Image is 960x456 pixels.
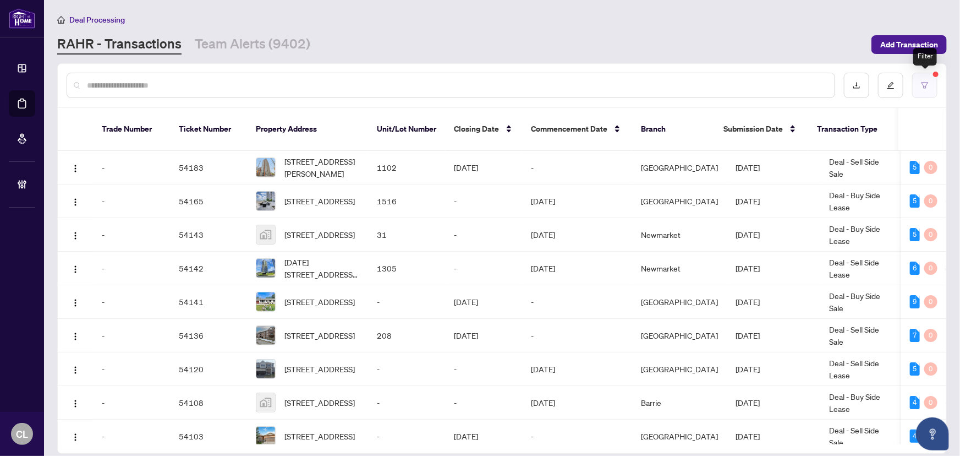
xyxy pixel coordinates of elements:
th: Branch [632,108,715,151]
button: Open asap [916,417,949,450]
span: CL [16,426,28,442]
td: Deal - Sell Side Sale [820,319,903,352]
button: Logo [67,192,84,210]
div: 0 [924,262,937,275]
span: edit [887,82,895,89]
td: 54120 [170,352,247,386]
td: 54108 [170,386,247,420]
td: 1516 [368,184,445,218]
img: Logo [71,298,80,307]
div: 7 [910,329,920,342]
td: - [93,285,170,319]
td: [DATE] [445,285,522,319]
div: 0 [924,228,937,241]
img: thumbnail-img [256,292,275,311]
div: 5 [910,194,920,208]
div: Filter [913,48,937,66]
img: thumbnail-img [256,427,275,446]
td: Deal - Sell Side Lease [820,252,903,285]
span: Closing Date [454,123,499,135]
td: [GEOGRAPHIC_DATA] [632,352,727,386]
th: Ticket Number [170,108,247,151]
td: [DATE] [727,319,820,352]
td: - [445,352,522,386]
td: 1305 [368,252,445,285]
td: - [445,184,522,218]
td: - [93,352,170,386]
td: - [522,151,632,184]
td: 31 [368,218,445,252]
span: [STREET_ADDRESS] [284,229,355,241]
img: Logo [71,198,80,207]
a: RAHR - Transactions [57,35,182,55]
td: - [522,285,632,319]
button: Logo [67,293,84,311]
td: [DATE] [445,151,522,184]
td: [DATE] [727,184,820,218]
span: Submission Date [723,123,783,135]
button: edit [878,73,903,98]
td: Deal - Sell Side Sale [820,151,903,184]
td: 54143 [170,218,247,252]
button: Logo [67,159,84,176]
td: Newmarket [632,218,727,252]
td: - [93,184,170,218]
div: 5 [910,362,920,376]
span: [STREET_ADDRESS] [284,329,355,341]
img: Logo [71,366,80,374]
td: - [368,352,445,386]
td: 54142 [170,252,247,285]
img: Logo [71,265,80,274]
button: Logo [67,427,84,445]
img: Logo [71,164,80,173]
td: - [93,218,170,252]
span: Deal Processing [69,15,125,25]
td: [DATE] [445,420,522,453]
td: 208 [368,319,445,352]
td: Deal - Buy Side Sale [820,285,903,319]
img: Logo [71,399,80,408]
td: - [93,386,170,420]
td: 54165 [170,184,247,218]
span: download [853,82,860,89]
td: - [93,151,170,184]
div: 5 [910,161,920,174]
td: - [368,420,445,453]
td: [DATE] [727,352,820,386]
span: filter [921,82,929,89]
span: [DATE][STREET_ADDRESS][PERSON_NAME] [284,256,359,280]
img: thumbnail-img [256,360,275,378]
td: [DATE] [522,252,632,285]
img: thumbnail-img [256,192,275,210]
td: [DATE] [727,285,820,319]
span: [STREET_ADDRESS][PERSON_NAME] [284,155,359,180]
div: 0 [924,329,937,342]
th: Unit/Lot Number [368,108,445,151]
td: [GEOGRAPHIC_DATA] [632,319,727,352]
button: Logo [67,394,84,411]
td: Deal - Sell Side Sale [820,420,903,453]
button: filter [912,73,937,98]
td: - [522,420,632,453]
div: 0 [924,396,937,409]
td: - [445,252,522,285]
td: [GEOGRAPHIC_DATA] [632,151,727,184]
td: [DATE] [522,352,632,386]
td: - [93,420,170,453]
button: Logo [67,226,84,243]
td: [GEOGRAPHIC_DATA] [632,420,727,453]
span: [STREET_ADDRESS] [284,430,355,442]
td: Deal - Buy Side Lease [820,386,903,420]
span: [STREET_ADDRESS] [284,296,355,308]
div: 9 [910,295,920,308]
td: 54141 [170,285,247,319]
th: Property Address [247,108,368,151]
td: 54103 [170,420,247,453]
td: [DATE] [727,386,820,420]
td: [DATE] [445,319,522,352]
td: Barrie [632,386,727,420]
td: - [445,386,522,420]
td: - [93,252,170,285]
td: Deal - Buy Side Lease [820,218,903,252]
a: Team Alerts (9402) [195,35,310,55]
